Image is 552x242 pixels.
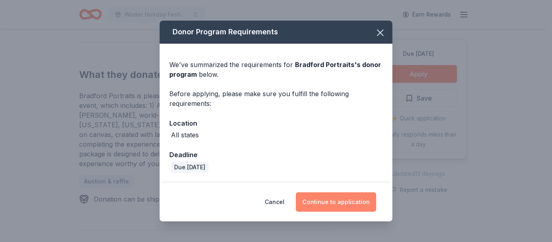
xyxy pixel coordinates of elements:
[169,149,383,160] div: Deadline
[171,130,199,140] div: All states
[171,162,209,173] div: Due [DATE]
[265,192,284,212] button: Cancel
[169,60,383,79] div: We've summarized the requirements for below.
[160,21,392,44] div: Donor Program Requirements
[296,192,376,212] button: Continue to application
[169,118,383,128] div: Location
[169,89,383,108] div: Before applying, please make sure you fulfill the following requirements:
